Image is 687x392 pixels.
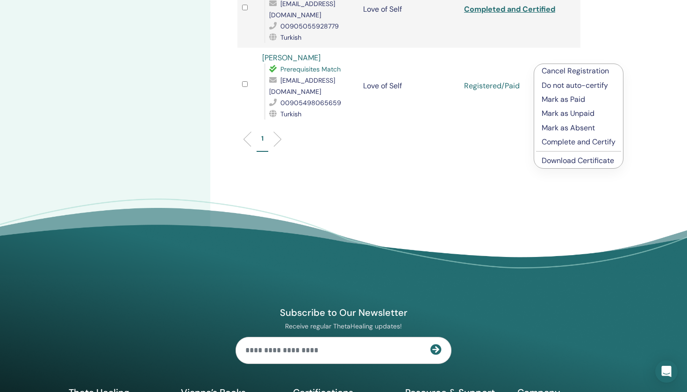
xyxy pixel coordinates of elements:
p: Mark as Absent [542,122,615,134]
p: Complete and Certify [542,136,615,148]
td: Love of Self [358,48,459,124]
span: [EMAIL_ADDRESS][DOMAIN_NAME] [269,76,335,96]
a: [PERSON_NAME] [262,53,321,63]
span: Turkish [280,33,301,42]
div: Open Intercom Messenger [655,360,678,383]
p: Do not auto-certify [542,80,615,91]
a: Download Certificate [542,156,614,165]
span: 00905498065659 [280,99,341,107]
p: Mark as Paid [542,94,615,105]
a: Completed and Certified [464,4,555,14]
p: Mark as Unpaid [542,108,615,119]
p: Cancel Registration [542,65,615,77]
span: 00905055928779 [280,22,339,30]
span: Prerequisites Match [280,65,341,73]
h4: Subscribe to Our Newsletter [236,306,451,319]
span: Turkish [280,110,301,118]
p: 1 [261,134,264,143]
p: Receive regular ThetaHealing updates! [236,322,451,330]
